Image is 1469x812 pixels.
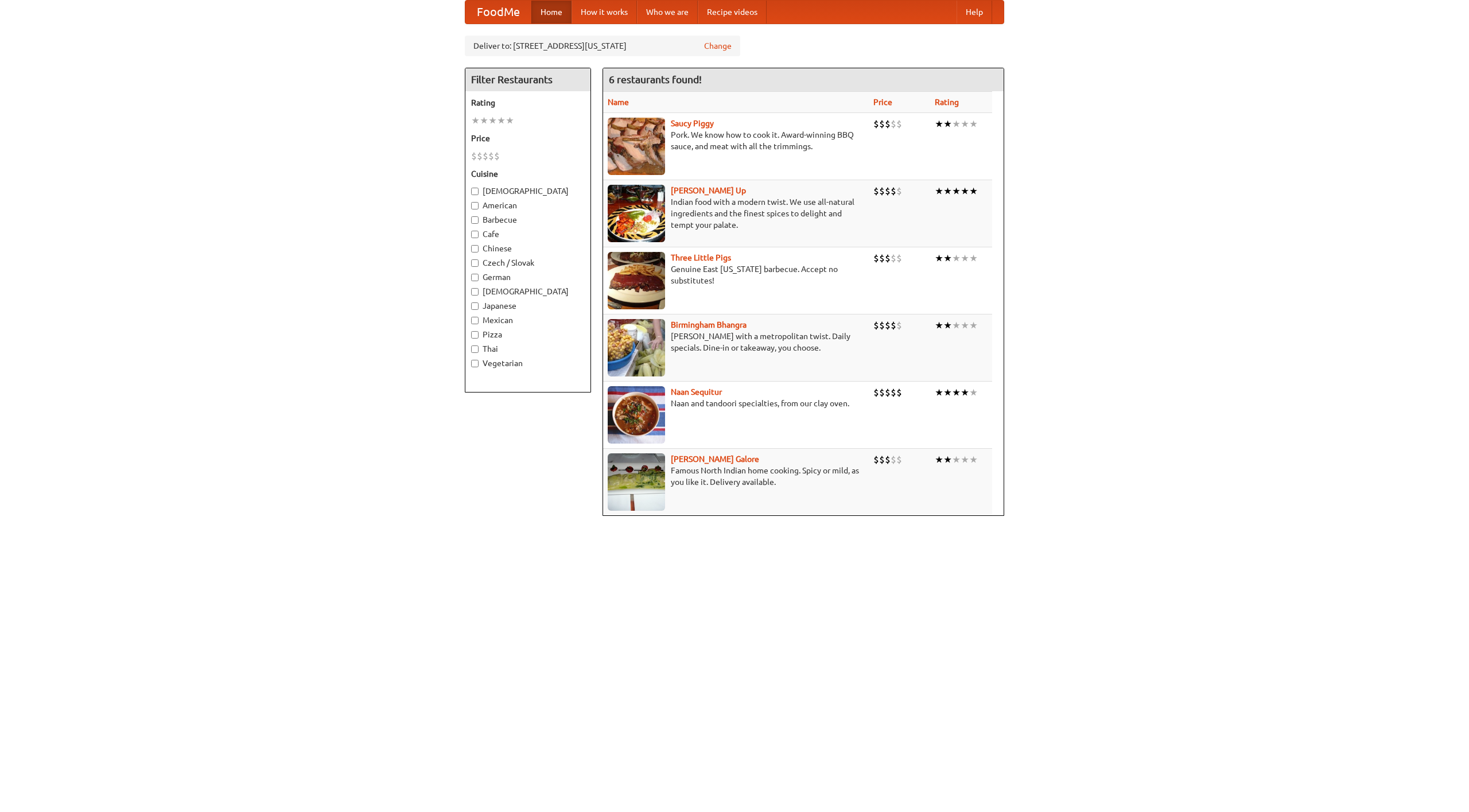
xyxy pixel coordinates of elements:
[471,216,479,224] input: Barbecue
[896,185,902,197] li: $
[608,263,864,286] p: Genuine East [US_STATE] barbecue. Accept no substitutes!
[879,386,885,399] li: $
[608,196,864,231] p: Indian food with a modern twist. We use all-natural ingredients and the finest spices to delight ...
[896,453,902,466] li: $
[471,200,585,211] label: American
[952,453,961,466] li: ★
[873,118,879,130] li: $
[935,319,943,332] li: ★
[497,114,506,127] li: ★
[471,288,479,296] input: [DEMOGRAPHIC_DATA]
[471,97,585,108] h5: Rating
[471,133,585,144] h5: Price
[943,386,952,399] li: ★
[879,118,885,130] li: $
[471,286,585,297] label: [DEMOGRAPHIC_DATA]
[471,245,479,252] input: Chinese
[952,319,961,332] li: ★
[506,114,514,127] li: ★
[952,118,961,130] li: ★
[896,252,902,265] li: $
[477,150,483,162] li: $
[671,454,759,464] a: [PERSON_NAME] Galore
[608,118,665,175] img: saucy.jpg
[465,36,740,56] div: Deliver to: [STREET_ADDRESS][US_STATE]
[465,68,590,91] h4: Filter Restaurants
[961,118,969,130] li: ★
[471,202,479,209] input: American
[885,118,891,130] li: $
[879,319,885,332] li: $
[637,1,698,24] a: Who we are
[891,319,896,332] li: $
[608,319,665,376] img: bhangra.jpg
[671,119,714,128] a: Saucy Piggy
[671,186,746,195] b: [PERSON_NAME] Up
[969,319,978,332] li: ★
[961,319,969,332] li: ★
[608,465,864,488] p: Famous North Indian home cooking. Spicy or mild, as you like it. Delivery available.
[608,398,864,409] p: Naan and tandoori specialties, from our clay oven.
[885,185,891,197] li: $
[879,453,885,466] li: $
[471,274,479,281] input: German
[480,114,488,127] li: ★
[957,1,992,24] a: Help
[969,118,978,130] li: ★
[969,252,978,265] li: ★
[885,386,891,399] li: $
[943,118,952,130] li: ★
[494,150,500,162] li: $
[885,252,891,265] li: $
[608,98,629,107] a: Name
[471,150,477,162] li: $
[488,114,497,127] li: ★
[896,319,902,332] li: $
[572,1,637,24] a: How it works
[891,453,896,466] li: $
[471,300,585,312] label: Japanese
[891,185,896,197] li: $
[961,453,969,466] li: ★
[873,98,892,107] a: Price
[935,185,943,197] li: ★
[488,150,494,162] li: $
[952,252,961,265] li: ★
[471,271,585,283] label: German
[935,453,943,466] li: ★
[671,253,731,262] b: Three Little Pigs
[873,185,879,197] li: $
[891,252,896,265] li: $
[608,453,665,511] img: currygalore.jpg
[969,386,978,399] li: ★
[969,453,978,466] li: ★
[483,150,488,162] li: $
[891,386,896,399] li: $
[471,231,479,238] input: Cafe
[471,331,479,339] input: Pizza
[471,185,585,197] label: [DEMOGRAPHIC_DATA]
[943,319,952,332] li: ★
[704,40,732,52] a: Change
[969,185,978,197] li: ★
[471,259,479,267] input: Czech / Slovak
[935,386,943,399] li: ★
[671,320,747,329] a: Birmingham Bhangra
[671,387,722,397] b: Naan Sequitur
[471,114,480,127] li: ★
[471,329,585,340] label: Pizza
[952,386,961,399] li: ★
[531,1,572,24] a: Home
[935,98,959,107] a: Rating
[471,317,479,324] input: Mexican
[873,386,879,399] li: $
[471,358,585,369] label: Vegetarian
[608,185,665,242] img: curryup.jpg
[961,386,969,399] li: ★
[885,319,891,332] li: $
[608,386,665,444] img: naansequitur.jpg
[471,257,585,269] label: Czech / Slovak
[465,1,531,24] a: FoodMe
[873,453,879,466] li: $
